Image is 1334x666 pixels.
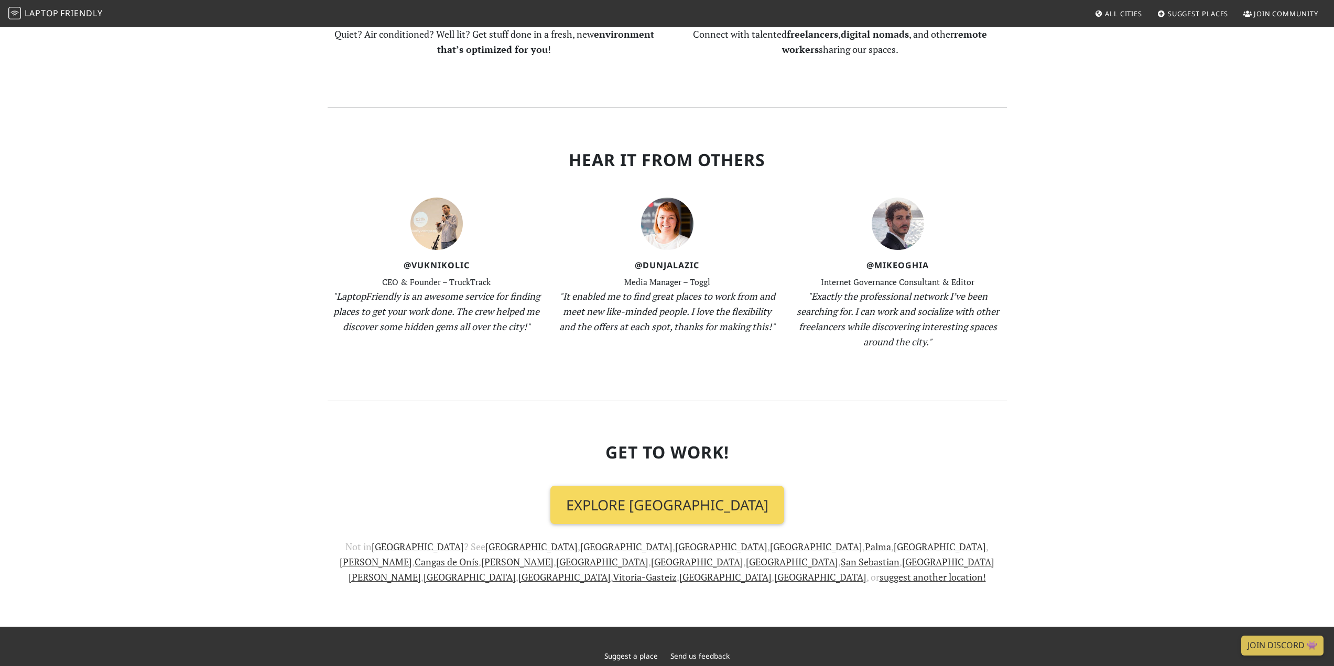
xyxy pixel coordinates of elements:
a: Explore [GEOGRAPHIC_DATA] [550,486,784,525]
a: Vitoria-Gasteiz [613,571,677,583]
a: Suggest a place [604,651,658,661]
a: [GEOGRAPHIC_DATA] [894,540,986,553]
em: "Exactly the professional network I’ve been searching for. I can work and socialize with other fr... [797,290,999,347]
a: Suggest Places [1153,4,1233,23]
small: Internet Governance Consultant & Editor [821,277,974,288]
a: [GEOGRAPHIC_DATA] [580,540,673,553]
a: [GEOGRAPHIC_DATA] [518,571,611,583]
a: [GEOGRAPHIC_DATA] [679,571,772,583]
h2: Hear It From Others [328,150,1007,170]
img: dunja-lazic-7e3f7dbf9bae496705a2cb1d0ad4506ae95adf44ba71bc6bf96fce6bb2209530.jpg [641,198,693,250]
a: San Sebastian [841,555,899,568]
a: [GEOGRAPHIC_DATA] [556,555,648,568]
span: All Cities [1105,9,1142,18]
span: Join Community [1254,9,1318,18]
a: [GEOGRAPHIC_DATA] [774,571,866,583]
p: Quiet? Air conditioned? Well lit? Get stuff done in a fresh, new ! [328,27,661,57]
a: Join Community [1239,4,1322,23]
a: [GEOGRAPHIC_DATA] [424,571,516,583]
a: Send us feedback [670,651,730,661]
a: [GEOGRAPHIC_DATA] [485,540,578,553]
strong: freelancers [787,28,838,40]
span: Friendly [60,7,102,19]
img: vuk-nikolic-069e55947349021af2d479c15570516ff0841d81a22ee9013225a9fbfb17053d.jpg [410,198,463,250]
a: [GEOGRAPHIC_DATA] [651,555,743,568]
img: mike-oghia-399ba081a07d163c9c5512fe0acc6cb95335c0f04cd2fe9eaa138443c185c3a9.jpg [872,198,924,250]
a: [GEOGRAPHIC_DATA] [372,540,464,553]
h2: Get To Work! [328,442,1007,462]
a: LaptopFriendly LaptopFriendly [8,5,103,23]
p: Connect with talented , , and other sharing our spaces. [674,27,1007,57]
span: Not in ? See , , , , , , , , , , , , , , , , , , , or [340,540,994,583]
h4: @VukNikolic [328,260,546,270]
img: LaptopFriendly [8,7,21,19]
strong: digital nomads [841,28,909,40]
a: suggest another location! [880,571,986,583]
h4: @DunjaLazic [558,260,776,270]
small: Media Manager – Toggl [624,277,710,288]
span: Laptop [25,7,59,19]
a: [GEOGRAPHIC_DATA][PERSON_NAME] [349,555,995,583]
a: [GEOGRAPHIC_DATA] [675,540,767,553]
a: [GEOGRAPHIC_DATA] [770,540,862,553]
a: [PERSON_NAME] [481,555,554,568]
a: Cangas de Onís [415,555,479,568]
em: "LaptopFriendly is an awesome service for finding places to get your work done. The crew helped m... [333,290,540,333]
a: [PERSON_NAME] [340,555,412,568]
em: "It enabled me to find great places to work from and meet new like-minded people. I love the flex... [559,290,775,333]
span: Suggest Places [1168,9,1229,18]
a: Palma [865,540,891,553]
a: [GEOGRAPHIC_DATA] [746,555,838,568]
small: CEO & Founder – TruckTrack [382,277,491,288]
h4: @MikeOghia [789,260,1007,270]
a: All Cities [1090,4,1146,23]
